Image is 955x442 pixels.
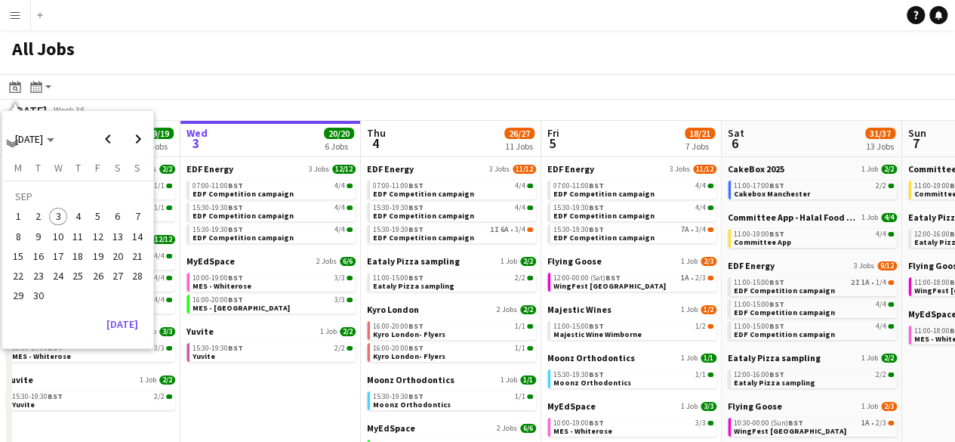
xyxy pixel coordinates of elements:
a: MyEdSpace2 Jobs6/6 [186,255,356,267]
span: 4/4 [334,226,345,233]
button: 11-09-2025 [68,227,88,246]
span: EDF Energy [186,163,233,175]
a: 15:30-19:30BST1/1Moonz Orthodontics [553,369,713,387]
a: Committee App - Halal Food Festival1 Job4/4 [728,212,897,223]
span: BST [408,224,424,234]
a: Kyro London2 Jobs2/2 [367,304,536,315]
a: 10:00-19:00BST3/3MES - Whiterose [12,343,172,360]
a: 16:00-20:00BST1/1Kyro London- Flyers [373,343,533,360]
span: Kyro London- Flyers [373,329,445,339]
a: 16:00-20:00BST1/1Kyro London- Flyers [373,321,533,338]
button: 04-09-2025 [68,206,88,226]
span: M [14,161,22,175]
span: EDF Energy [367,163,414,175]
span: Committee App [734,237,791,247]
button: 10-09-2025 [48,227,68,246]
span: 4/4 [876,230,886,238]
span: 29 [10,287,28,305]
div: Kyro London2 Jobs2/216:00-20:00BST1/1Kyro London- Flyers16:00-20:00BST1/1Kyro London- Flyers [367,304,536,374]
span: Majestic Wine Wimborne [553,329,642,339]
span: 27 [109,267,127,285]
span: Eataly Pizza sampling [367,255,460,267]
span: 7 [128,208,146,226]
span: BST [589,181,604,190]
span: Eataly Pizza sampling [373,281,454,291]
span: 7A [681,226,689,233]
span: 1/1 [515,323,525,330]
span: 1 Job [861,354,878,363]
button: Previous month [93,124,123,154]
span: 5 [89,208,107,226]
span: 18 [69,247,87,265]
span: 4/4 [695,204,706,212]
a: 11:00-15:00BST2I1A•1/4EDF Competition campaign [734,277,894,295]
span: 1 Job [681,305,698,314]
div: • [553,226,713,233]
a: 11:00-19:00BST4/4Committee App [734,229,894,246]
span: 11/12 [513,165,536,174]
span: 2 Jobs [497,305,517,314]
span: 11:00-15:00 [734,323,784,330]
span: 10:00-19:00 [193,274,243,282]
span: S [115,161,121,175]
a: Moonz Orthodontics1 Job1/1 [367,374,536,385]
span: EDF Competition campaign [734,286,835,295]
button: 03-09-2025 [48,206,68,226]
span: 15:30-19:30 [193,345,243,352]
span: 1 Job [861,213,878,222]
span: 15:30-19:30 [193,226,243,233]
span: 1A [861,279,870,286]
button: 27-09-2025 [108,266,128,286]
span: 30 [29,287,48,305]
span: 3 Jobs [309,165,329,174]
span: 1 Job [861,165,878,174]
div: Yuvite1 Job2/215:30-19:30BST2/2Yuvite [186,326,356,365]
span: 11:00-15:00 [734,279,784,286]
span: 3/4 [695,226,706,233]
span: 1 Job [681,354,698,363]
a: 15:30-19:30BST2/2Yuvite [193,343,353,360]
span: 2/2 [159,165,175,174]
button: 22-09-2025 [8,266,28,286]
span: 2/2 [340,327,356,336]
div: Yuvite1 Job2/215:30-19:30BST2/2Yuvite [6,374,175,413]
span: 6/6 [340,257,356,266]
span: 16:00-20:00 [373,345,424,352]
span: 07:00-11:00 [373,182,424,190]
span: EDF Competition campaign [373,233,474,243]
div: Flying Goose1 Job2/312:00-00:00 (Sat)BST1A•2/3WingFest [GEOGRAPHIC_DATA] [547,255,716,304]
span: BST [228,181,243,190]
span: 1 Job [501,257,517,266]
span: 8 [10,227,28,246]
span: EDF Competition campaign [734,329,835,339]
span: 3/3 [334,296,345,304]
span: 9 [29,227,48,246]
span: Yuvite [186,326,214,337]
span: 3/3 [154,345,165,352]
div: MyEdSpace1 Job3/310:00-19:00BST3/3MES - Whiterose [6,326,175,374]
span: 2/2 [881,165,897,174]
div: EDF Energy3 Jobs11/1207:00-11:00BST4/4EDF Competition campaign15:30-19:30BST4/4EDF Competition ca... [547,163,716,255]
a: EDF Energy3 Jobs12/12 [186,163,356,175]
span: 4/4 [334,182,345,190]
a: 11:00-17:00BST2/2Cakebox Manchester [734,181,894,198]
button: 01-09-2025 [8,206,28,226]
span: 16:00-20:00 [193,296,243,304]
div: EDF Energy3 Jobs9/1211:00-15:00BST2I1A•1/4EDF Competition campaign11:00-15:00BST4/4EDF Competitio... [728,260,897,352]
a: 15:30-19:30BST4/4EDF Competition campaign [553,202,713,220]
a: 16:00-20:00BST3/3MES - [GEOGRAPHIC_DATA] [193,295,353,312]
span: BST [228,295,243,304]
span: 4/4 [695,182,706,190]
div: Eataly Pizza sampling1 Job2/211:00-15:00BST2/2Eataly Pizza sampling [367,255,536,304]
span: BST [769,229,784,239]
button: 18-09-2025 [68,246,88,266]
span: 28 [128,267,146,285]
a: 12:00-00:00 (Sat)BST1A•2/3WingFest [GEOGRAPHIC_DATA] [553,273,713,290]
button: 05-09-2025 [88,206,107,226]
span: 13 [109,227,127,246]
span: Kyro London [367,304,419,315]
a: Eataly Pizza sampling1 Job2/2 [728,352,897,363]
span: 14 [128,227,146,246]
div: • [373,226,533,233]
span: Majestic Wines [547,304,612,315]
